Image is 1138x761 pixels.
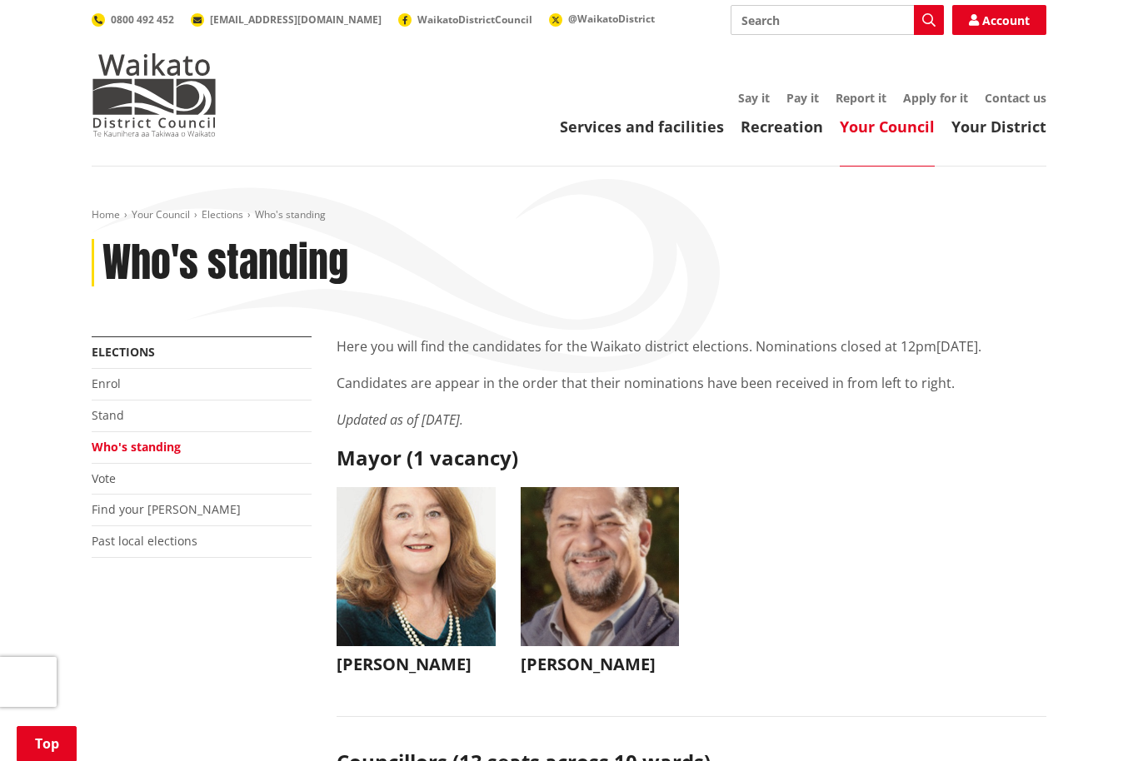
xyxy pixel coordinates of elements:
[92,407,124,423] a: Stand
[92,501,241,517] a: Find your [PERSON_NAME]
[17,726,77,761] a: Top
[560,117,724,137] a: Services and facilities
[92,344,155,360] a: Elections
[568,12,655,26] span: @WaikatoDistrict
[92,376,121,391] a: Enrol
[786,90,819,106] a: Pay it
[255,207,326,221] span: Who's standing
[337,654,496,674] h3: [PERSON_NAME]
[210,12,382,27] span: [EMAIL_ADDRESS][DOMAIN_NAME]
[337,444,518,471] strong: Mayor (1 vacancy)
[398,12,532,27] a: WaikatoDistrictCouncil
[111,12,174,27] span: 0800 492 452
[741,117,823,137] a: Recreation
[202,207,243,221] a: Elections
[92,533,197,549] a: Past local elections
[549,12,655,26] a: @WaikatoDistrict
[92,53,217,137] img: Waikato District Council - Te Kaunihera aa Takiwaa o Waikato
[337,487,496,683] button: [PERSON_NAME]
[337,410,463,429] em: Updated as of [DATE].
[92,12,174,27] a: 0800 492 452
[92,207,120,221] a: Home
[92,470,116,486] a: Vote
[102,239,348,287] h1: Who's standing
[840,117,935,137] a: Your Council
[836,90,886,106] a: Report it
[92,439,181,455] a: Who's standing
[191,12,382,27] a: [EMAIL_ADDRESS][DOMAIN_NAME]
[903,90,968,106] a: Apply for it
[417,12,532,27] span: WaikatoDistrictCouncil
[731,5,944,35] input: Search input
[521,487,680,646] img: WO-M__BECH_A__EWN4j
[132,207,190,221] a: Your Council
[92,208,1046,222] nav: breadcrumb
[951,117,1046,137] a: Your District
[952,5,1046,35] a: Account
[521,487,680,683] button: [PERSON_NAME]
[738,90,770,106] a: Say it
[337,336,1046,356] p: Here you will find the candidates for the Waikato district elections. Nominations closed at 12pm[...
[521,654,680,674] h3: [PERSON_NAME]
[337,487,496,646] img: WO-M__CHURCH_J__UwGuY
[337,373,1046,393] p: Candidates are appear in the order that their nominations have been received in from left to right.
[985,90,1046,106] a: Contact us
